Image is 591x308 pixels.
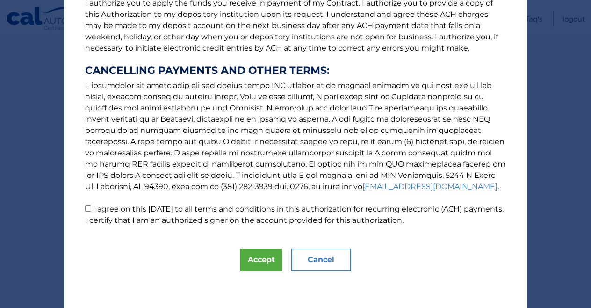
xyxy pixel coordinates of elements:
a: [EMAIL_ADDRESS][DOMAIN_NAME] [362,182,497,191]
button: Accept [240,249,282,271]
button: Cancel [291,249,351,271]
label: I agree on this [DATE] to all terms and conditions in this authorization for recurring electronic... [85,205,504,225]
strong: CANCELLING PAYMENTS AND OTHER TERMS: [85,65,506,76]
